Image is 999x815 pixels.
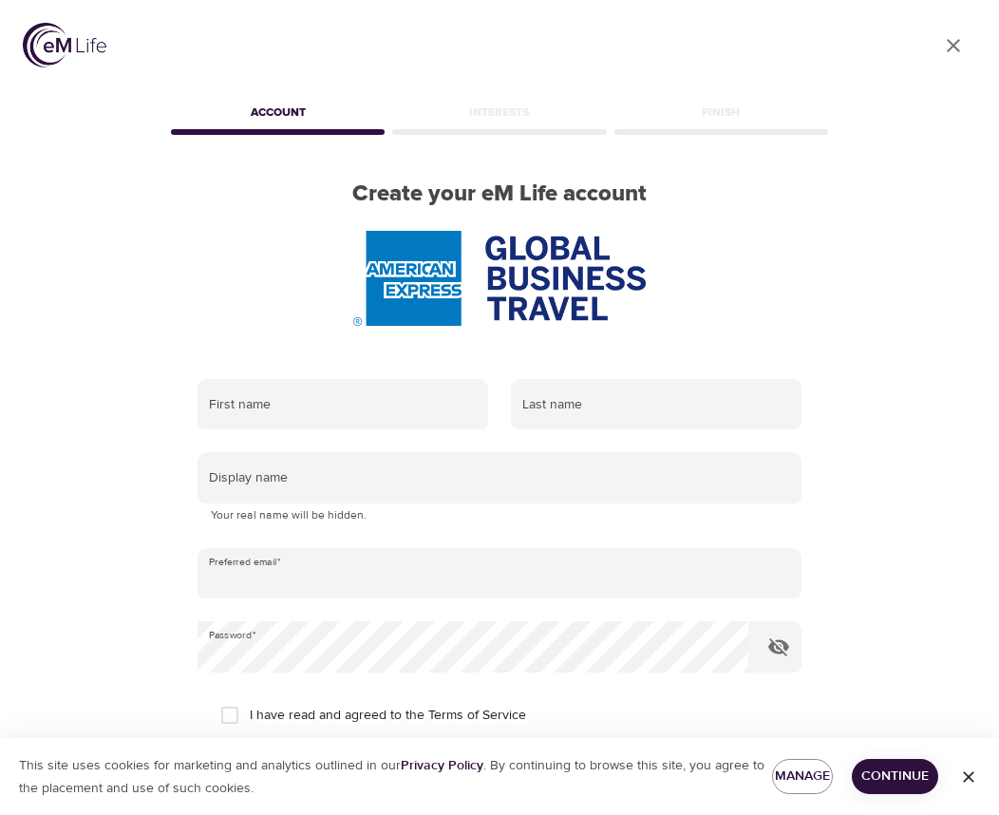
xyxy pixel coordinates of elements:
[167,180,832,208] h2: Create your eM Life account
[401,757,483,774] a: Privacy Policy
[211,506,788,525] p: Your real name will be hidden.
[787,765,818,788] span: Manage
[250,706,526,726] span: I have read and agreed to the
[852,759,938,794] button: Continue
[772,759,833,794] button: Manage
[23,23,106,67] img: logo
[867,765,923,788] span: Continue
[931,23,976,68] a: close
[353,231,646,326] img: AmEx%20GBT%20logo.png
[428,706,526,726] a: Terms of Service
